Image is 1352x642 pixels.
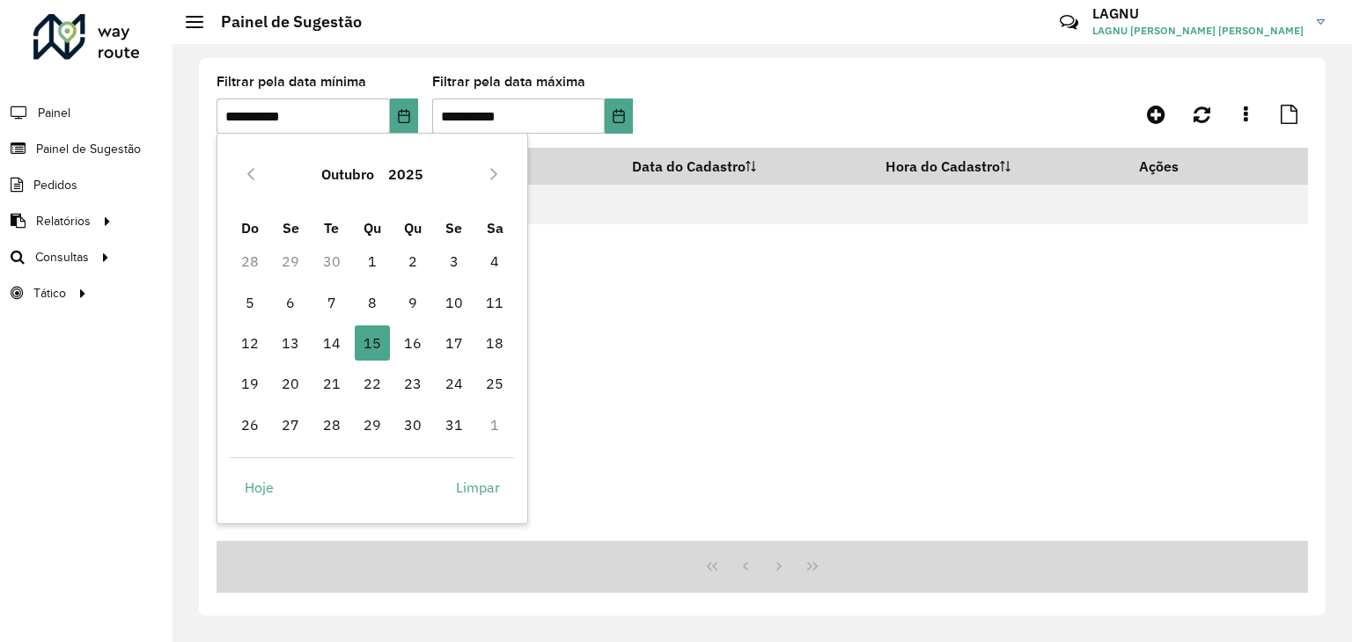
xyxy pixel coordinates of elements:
label: Filtrar pela data máxima [432,71,585,92]
span: 29 [355,407,390,442]
td: 21 [311,363,351,404]
td: 29 [270,241,311,281]
span: 6 [273,285,308,320]
td: 22 [352,363,393,404]
span: 20 [273,366,308,401]
span: LAGNU [PERSON_NAME] [PERSON_NAME] [1092,23,1304,39]
td: 4 [474,241,515,281]
th: Data do Cadastro [621,148,873,185]
td: 27 [270,405,311,445]
span: 2 [395,244,430,279]
span: Consultas [35,248,89,266]
span: 24 [437,366,472,401]
td: 29 [352,405,393,445]
span: 11 [477,285,512,320]
span: Tático [33,284,66,303]
span: 8 [355,285,390,320]
button: Choose Date [390,98,418,134]
div: Choose Date [217,133,528,523]
td: 15 [352,323,393,363]
button: Next Month [480,160,508,188]
td: 1 [474,405,515,445]
span: Qu [364,219,381,237]
span: 31 [437,407,472,442]
span: Qu [404,219,422,237]
span: Se [283,219,299,237]
span: Painel de Sugestão [36,140,141,158]
span: Pedidos [33,176,77,194]
span: 5 [232,285,268,320]
span: 26 [232,407,268,442]
td: 16 [393,323,433,363]
span: 18 [477,325,512,361]
span: 17 [437,325,472,361]
td: 10 [434,282,474,323]
span: 16 [395,325,430,361]
span: Do [241,219,259,237]
span: 10 [437,285,472,320]
td: 12 [230,323,270,363]
td: 25 [474,363,515,404]
td: 8 [352,282,393,323]
td: 30 [311,241,351,281]
td: 17 [434,323,474,363]
button: Hoje [230,470,289,505]
span: Te [324,219,339,237]
td: 11 [474,282,515,323]
span: 19 [232,366,268,401]
td: 6 [270,282,311,323]
span: 27 [273,407,308,442]
span: 13 [273,325,308,361]
button: Previous Month [237,160,265,188]
td: 26 [230,405,270,445]
h3: LAGNU [1092,5,1304,22]
a: Contato Rápido [1050,4,1088,41]
span: 15 [355,325,390,361]
button: Choose Month [314,153,381,195]
td: 2 [393,241,433,281]
button: Limpar [441,470,515,505]
td: 14 [311,323,351,363]
h2: Painel de Sugestão [203,12,362,32]
span: 14 [314,325,349,361]
span: 12 [232,325,268,361]
span: 22 [355,366,390,401]
td: 3 [434,241,474,281]
span: 3 [437,244,472,279]
span: 7 [314,285,349,320]
td: 24 [434,363,474,404]
span: 25 [477,366,512,401]
span: 9 [395,285,430,320]
td: 31 [434,405,474,445]
td: 5 [230,282,270,323]
td: 13 [270,323,311,363]
span: 4 [477,244,512,279]
td: 1 [352,241,393,281]
span: Relatórios [36,212,91,230]
span: Painel [38,104,70,122]
td: Nenhum registro encontrado [217,185,1308,224]
button: Choose Year [381,153,430,195]
td: 30 [393,405,433,445]
td: 19 [230,363,270,404]
span: 21 [314,366,349,401]
td: 20 [270,363,311,404]
span: Hoje [245,477,274,498]
span: Sa [487,219,503,237]
label: Filtrar pela data mínima [217,71,366,92]
span: 30 [395,407,430,442]
span: Se [445,219,462,237]
span: 23 [395,366,430,401]
th: Hora do Cadastro [873,148,1128,185]
td: 28 [230,241,270,281]
td: 7 [311,282,351,323]
td: 18 [474,323,515,363]
span: 1 [355,244,390,279]
button: Choose Date [605,98,633,134]
th: Ações [1128,148,1233,185]
td: 28 [311,405,351,445]
span: Limpar [456,477,500,498]
td: 9 [393,282,433,323]
td: 23 [393,363,433,404]
span: 28 [314,407,349,442]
